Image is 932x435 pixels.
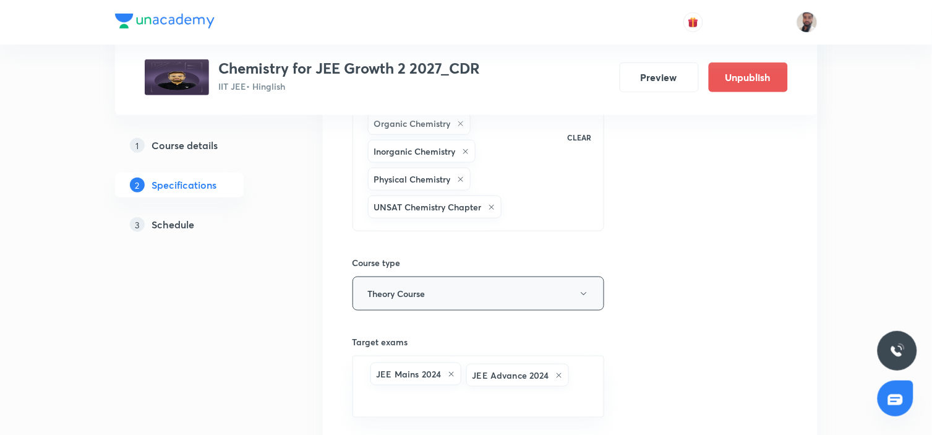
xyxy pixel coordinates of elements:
[688,17,699,28] img: avatar
[115,14,215,32] a: Company Logo
[374,145,456,158] h6: Inorganic Chemistry
[374,117,451,130] h6: Organic Chemistry
[353,277,605,311] button: Theory Course
[130,138,145,153] p: 1
[567,132,591,143] p: CLEAR
[374,200,482,213] h6: UNSAT Chemistry Chapter
[115,133,283,158] a: 1Course details
[353,256,605,269] h6: Course type
[353,335,605,348] h6: Target exams
[115,212,283,237] a: 3Schedule
[130,217,145,232] p: 3
[472,369,549,382] h6: JEE Advance 2024
[620,62,699,92] button: Preview
[597,385,599,388] button: Open
[219,59,481,77] h3: Chemistry for JEE Growth 2 2027_CDR
[709,62,788,92] button: Unpublish
[152,178,217,192] h5: Specifications
[115,14,215,28] img: Company Logo
[890,343,905,358] img: ttu
[152,217,195,232] h5: Schedule
[377,368,442,381] h6: JEE Mains 2024
[374,173,451,186] h6: Physical Chemistry
[797,12,818,33] img: SHAHNAWAZ AHMAD
[152,138,218,153] h5: Course details
[130,178,145,192] p: 2
[145,59,209,95] img: 8bd7c7f4139c4e6085e4934d185d0401.jpg
[683,12,703,32] button: avatar
[219,80,481,93] p: IIT JEE • Hinglish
